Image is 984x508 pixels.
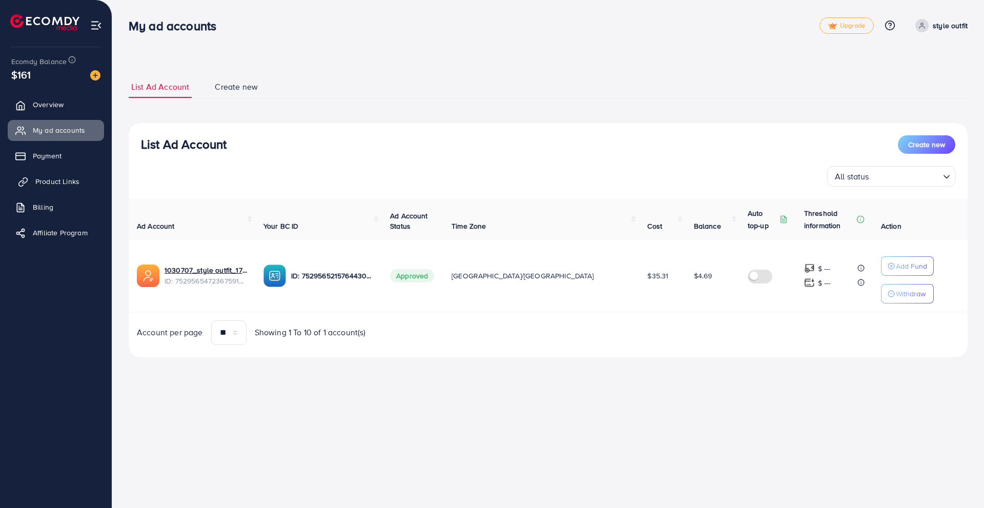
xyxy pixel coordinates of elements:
[11,67,31,82] span: $161
[255,327,366,338] span: Showing 1 To 10 of 1 account(s)
[819,17,874,34] a: tickUpgrade
[33,228,88,238] span: Affiliate Program
[828,23,837,30] img: tick
[390,211,428,231] span: Ad Account Status
[694,271,712,281] span: $4.69
[35,176,79,187] span: Product Links
[8,146,104,166] a: Payment
[748,207,777,232] p: Auto top-up
[804,277,815,288] img: top-up amount
[933,19,968,32] p: style outfit
[881,221,901,231] span: Action
[908,139,945,150] span: Create new
[896,260,927,272] p: Add Fund
[90,19,102,31] img: menu
[881,256,934,276] button: Add Fund
[33,125,85,135] span: My ad accounts
[263,221,299,231] span: Your BC ID
[33,99,64,110] span: Overview
[898,135,955,154] button: Create new
[165,265,247,286] div: <span class='underline'>1030707_style outfit_1753113582507</span></br>7529565472367591425
[291,270,374,282] p: ID: 7529565215764430865
[940,462,976,500] iframe: Chat
[881,284,934,303] button: Withdraw
[141,137,227,152] h3: List Ad Account
[165,276,247,286] span: ID: 7529565472367591425
[804,263,815,274] img: top-up amount
[833,169,871,184] span: All status
[911,19,968,32] a: style outfit
[8,197,104,217] a: Billing
[804,207,854,232] p: Threshold information
[137,221,175,231] span: Ad Account
[8,171,104,192] a: Product Links
[215,81,258,93] span: Create new
[10,14,79,30] img: logo
[390,269,434,282] span: Approved
[8,222,104,243] a: Affiliate Program
[647,221,662,231] span: Cost
[818,262,831,275] p: $ ---
[33,151,61,161] span: Payment
[827,166,955,187] div: Search for option
[131,81,189,93] span: List Ad Account
[872,167,939,184] input: Search for option
[896,288,926,300] p: Withdraw
[8,120,104,140] a: My ad accounts
[647,271,668,281] span: $35.31
[33,202,53,212] span: Billing
[137,265,159,287] img: ic-ads-acc.e4c84228.svg
[694,221,721,231] span: Balance
[452,271,594,281] span: [GEOGRAPHIC_DATA]/[GEOGRAPHIC_DATA]
[90,70,100,80] img: image
[452,221,486,231] span: Time Zone
[8,94,104,115] a: Overview
[263,265,286,287] img: ic-ba-acc.ded83a64.svg
[137,327,203,338] span: Account per page
[129,18,224,33] h3: My ad accounts
[165,265,247,275] a: 1030707_style outfit_1753113582507
[818,277,831,289] p: $ ---
[828,22,865,30] span: Upgrade
[11,56,67,67] span: Ecomdy Balance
